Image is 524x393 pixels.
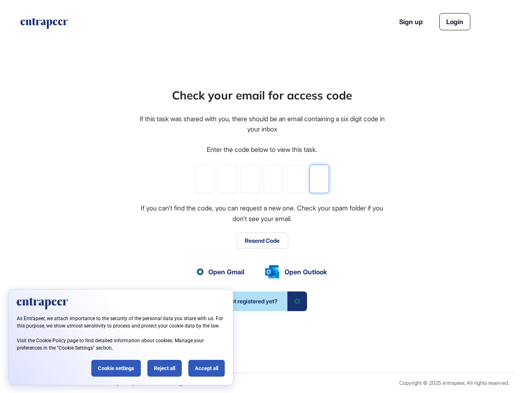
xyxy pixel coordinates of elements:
a: Sign up [399,17,423,27]
a: Login [439,13,470,30]
span: Open Gmail [208,267,244,277]
div: Check your email for access code [172,87,352,104]
a: Open Outlook [265,265,327,278]
a: entrapeer-logo [20,18,69,32]
div: If this task was shared with you, there should be an email containing a six digit code in your inbox [138,114,386,135]
div: Copyright © 2025 entrapeer, All rights reserved. [399,380,509,386]
div: If you can't find the code, you can request a new one. Check your spam folder if you don't see yo... [138,203,386,224]
span: Not registered yet? [217,291,287,311]
a: Open Gmail [197,267,244,277]
div: Enter the code below to view this task. [207,145,317,155]
span: Open Outlook [285,267,327,277]
a: Not registered yet? [217,291,307,311]
button: Resend Code [236,233,288,249]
